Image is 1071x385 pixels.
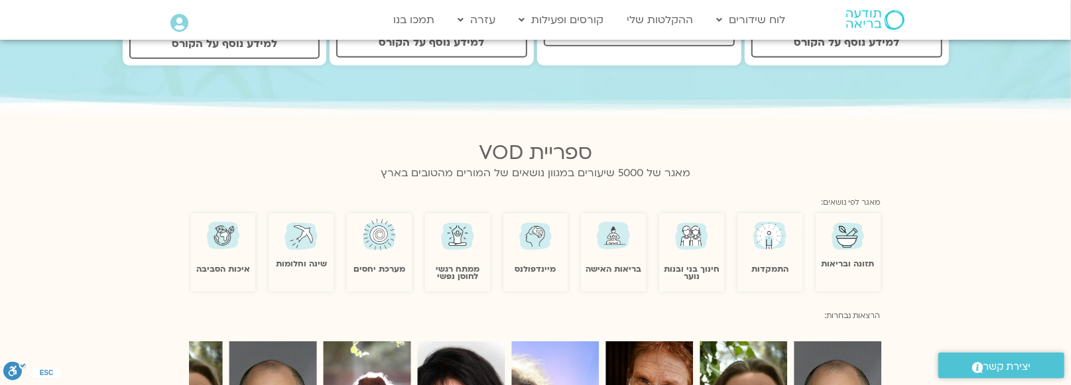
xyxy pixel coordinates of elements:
[710,7,792,32] a: לוח שידורים
[379,36,485,48] span: למידע נוסף על הקורס
[938,353,1064,378] a: יצירת קשר
[846,10,905,30] img: תודעה בריאה
[822,258,875,269] a: תזונה ובריאות
[191,141,881,164] h2: ספריית VOD
[436,264,479,282] a: ממתח רגשי לחוסן נפשי
[794,36,899,48] span: למידע נוסף על הקורס
[353,264,405,274] a: מערכת יחסים
[276,258,327,269] a: שינה וחלומות
[336,27,527,58] a: למידע נוסף על הקורס
[621,7,700,32] a: ההקלטות שלי
[191,309,881,323] p: הרצאות נבחרות:
[191,164,881,182] p: מאגר של 5000 שיעורים במגוון נושאים של המורים מהטובים בארץ
[452,7,503,32] a: עזרה
[513,7,611,32] a: קורסים ופעילות
[983,358,1031,376] span: יצירת קשר
[129,28,320,59] a: למידע נוסף על הקורס
[664,264,720,282] a: חינוך בני ובנות נוער
[196,264,250,274] a: איכות הסביבה
[751,264,788,274] a: התמקדות
[515,264,556,274] a: מיינדפולנס
[172,38,277,50] span: למידע נוסף על הקורס
[387,7,442,32] a: תמכו בנו
[191,192,881,209] div: מאגר לפי נושאים:
[586,264,641,274] a: בריאות האישה
[751,27,942,58] a: למידע נוסף על הקורס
